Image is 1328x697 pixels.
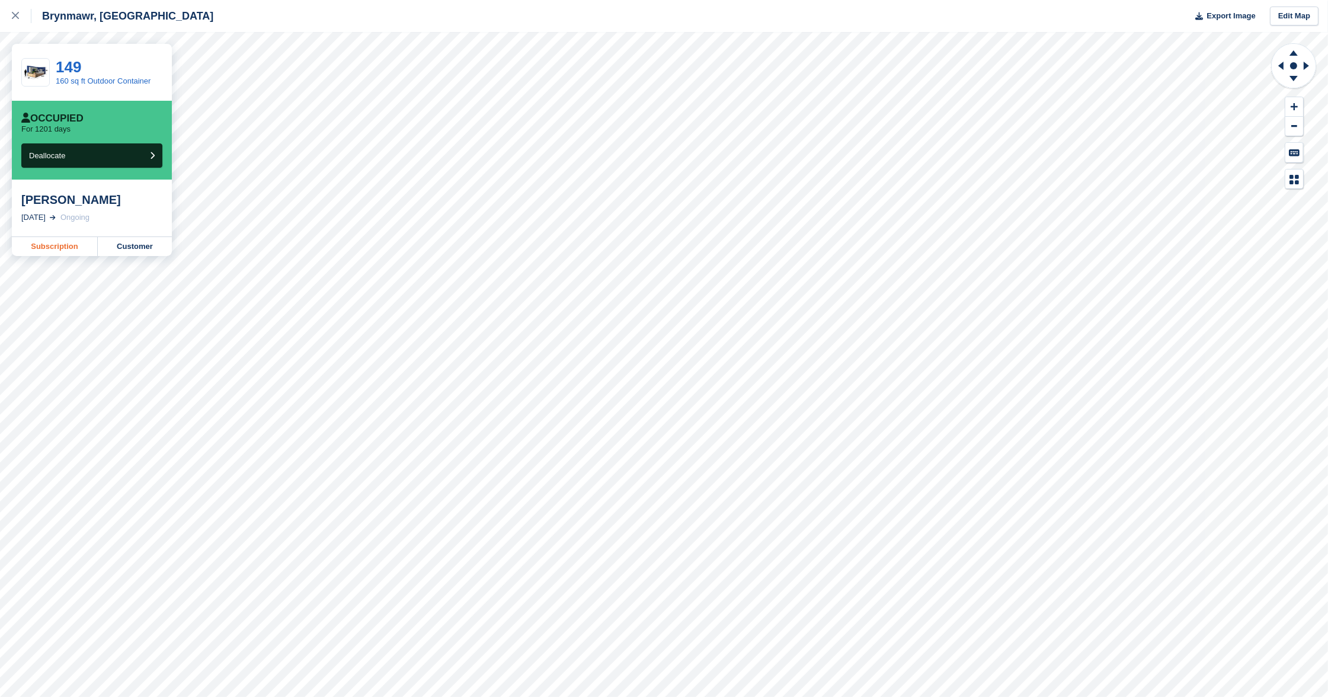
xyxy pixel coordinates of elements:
[1188,7,1256,26] button: Export Image
[21,113,84,124] div: Occupied
[22,62,49,83] img: 20-ft-container.jpg
[56,58,81,76] a: 149
[21,212,46,223] div: [DATE]
[1285,117,1303,136] button: Zoom Out
[21,124,71,134] p: For 1201 days
[12,237,98,256] a: Subscription
[60,212,89,223] div: Ongoing
[50,215,56,220] img: arrow-right-light-icn-cde0832a797a2874e46488d9cf13f60e5c3a73dbe684e267c42b8395dfbc2abf.svg
[1285,170,1303,189] button: Map Legend
[1207,10,1255,22] span: Export Image
[1285,143,1303,162] button: Keyboard Shortcuts
[21,143,162,168] button: Deallocate
[21,193,162,207] div: [PERSON_NAME]
[56,76,151,85] a: 160 sq ft Outdoor Container
[29,151,65,160] span: Deallocate
[1270,7,1319,26] a: Edit Map
[1285,97,1303,117] button: Zoom In
[31,9,213,23] div: Brynmawr, [GEOGRAPHIC_DATA]
[98,237,172,256] a: Customer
